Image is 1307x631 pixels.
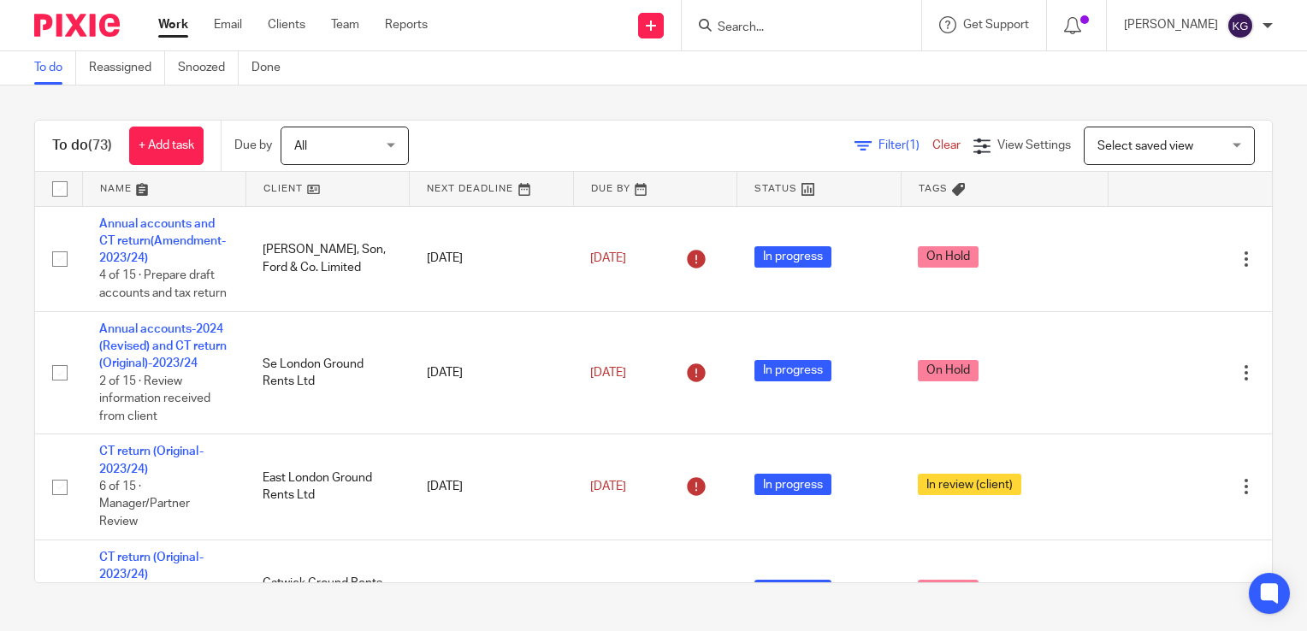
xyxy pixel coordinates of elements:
[99,270,227,300] span: 4 of 15 · Prepare draft accounts and tax return
[590,367,626,379] span: [DATE]
[878,139,932,151] span: Filter
[89,51,165,85] a: Reassigned
[268,16,305,33] a: Clients
[754,580,831,601] span: In progress
[214,16,242,33] a: Email
[331,16,359,33] a: Team
[932,139,961,151] a: Clear
[754,474,831,495] span: In progress
[918,580,979,601] span: On Hold
[245,206,409,311] td: [PERSON_NAME], Son, Ford & Co. Limited
[34,51,76,85] a: To do
[99,481,190,528] span: 6 of 15 · Manager/Partner Review
[997,139,1071,151] span: View Settings
[906,139,920,151] span: (1)
[963,19,1029,31] span: Get Support
[590,252,626,264] span: [DATE]
[99,551,204,581] a: CT return (Original-2023/24)
[251,51,293,85] a: Done
[99,323,227,370] a: Annual accounts-2024 (Revised) and CT return (Original)-2023/24
[245,434,409,540] td: East London Ground Rents Ltd
[590,481,626,492] span: [DATE]
[410,311,573,434] td: [DATE]
[34,14,120,37] img: Pixie
[754,246,831,268] span: In progress
[918,246,979,268] span: On Hold
[918,360,979,381] span: On Hold
[234,137,272,154] p: Due by
[919,184,948,193] span: Tags
[99,375,210,422] span: 2 of 15 · Review information received from client
[245,311,409,434] td: Se London Ground Rents Ltd
[1124,16,1218,33] p: [PERSON_NAME]
[88,139,112,152] span: (73)
[294,140,307,152] span: All
[716,21,870,36] input: Search
[129,127,204,165] a: + Add task
[1097,140,1193,152] span: Select saved view
[410,206,573,311] td: [DATE]
[178,51,239,85] a: Snoozed
[754,360,831,381] span: In progress
[1227,12,1254,39] img: svg%3E
[158,16,188,33] a: Work
[52,137,112,155] h1: To do
[385,16,428,33] a: Reports
[99,445,204,475] a: CT return (Original-2023/24)
[410,434,573,540] td: [DATE]
[99,218,226,265] a: Annual accounts and CT return(Amendment-2023/24)
[918,474,1021,495] span: In review (client)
